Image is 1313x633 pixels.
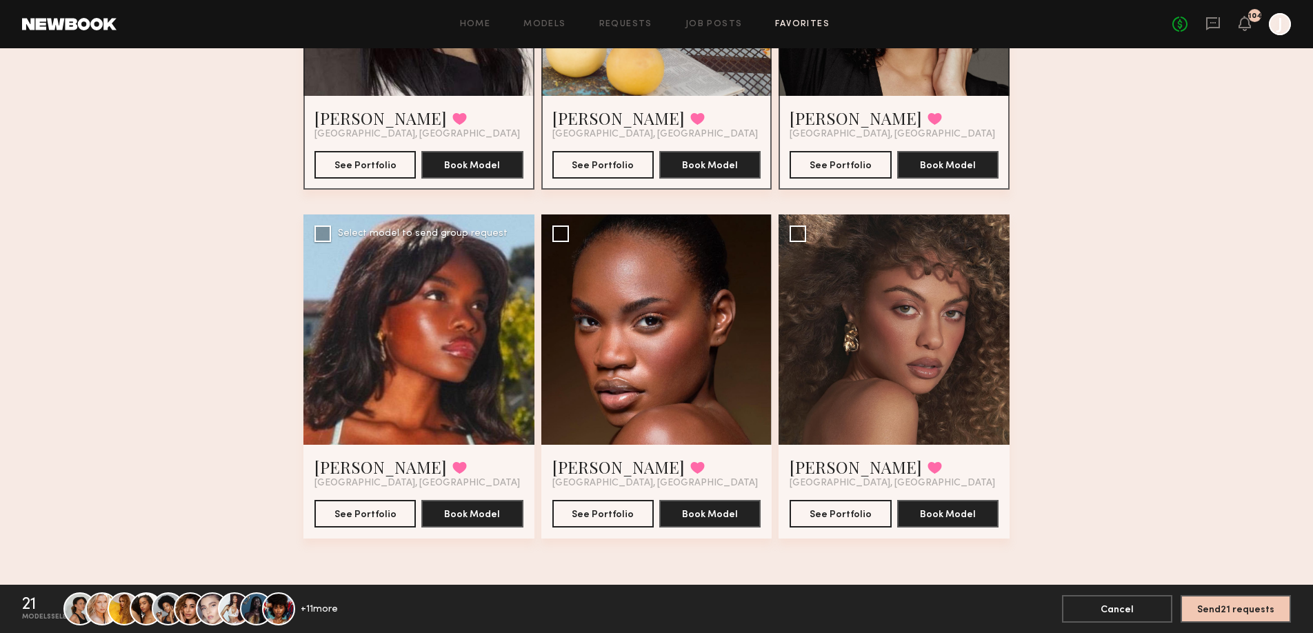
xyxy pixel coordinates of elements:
[1062,595,1172,623] button: Cancel
[1248,12,1262,20] div: 104
[1269,13,1291,35] a: J
[659,159,761,170] a: Book Model
[897,508,999,519] a: Book Model
[314,456,447,478] a: [PERSON_NAME]
[421,500,523,527] button: Book Model
[790,107,922,129] a: [PERSON_NAME]
[421,159,523,170] a: Book Model
[22,613,86,621] div: models selected
[790,456,922,478] a: [PERSON_NAME]
[523,20,565,29] a: Models
[897,151,999,179] button: Book Model
[659,151,761,179] button: Book Model
[790,478,995,489] span: [GEOGRAPHIC_DATA], [GEOGRAPHIC_DATA]
[897,159,999,170] a: Book Model
[790,151,891,179] button: See Portfolio
[659,508,761,519] a: Book Model
[552,500,654,527] button: See Portfolio
[301,605,338,614] div: + 11 more
[314,151,416,179] button: See Portfolio
[790,129,995,140] span: [GEOGRAPHIC_DATA], [GEOGRAPHIC_DATA]
[460,20,491,29] a: Home
[790,500,891,527] button: See Portfolio
[314,478,520,489] span: [GEOGRAPHIC_DATA], [GEOGRAPHIC_DATA]
[314,129,520,140] span: [GEOGRAPHIC_DATA], [GEOGRAPHIC_DATA]
[659,500,761,527] button: Book Model
[22,596,36,613] div: 21
[314,500,416,527] button: See Portfolio
[338,229,508,239] div: Select model to send group request
[552,478,758,489] span: [GEOGRAPHIC_DATA], [GEOGRAPHIC_DATA]
[599,20,652,29] a: Requests
[552,107,685,129] a: [PERSON_NAME]
[1181,595,1291,623] button: Send21 requests
[685,20,743,29] a: Job Posts
[552,129,758,140] span: [GEOGRAPHIC_DATA], [GEOGRAPHIC_DATA]
[552,456,685,478] a: [PERSON_NAME]
[552,151,654,179] button: See Portfolio
[421,508,523,519] a: Book Model
[775,20,830,29] a: Favorites
[314,107,447,129] a: [PERSON_NAME]
[421,151,523,179] button: Book Model
[897,500,999,527] button: Book Model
